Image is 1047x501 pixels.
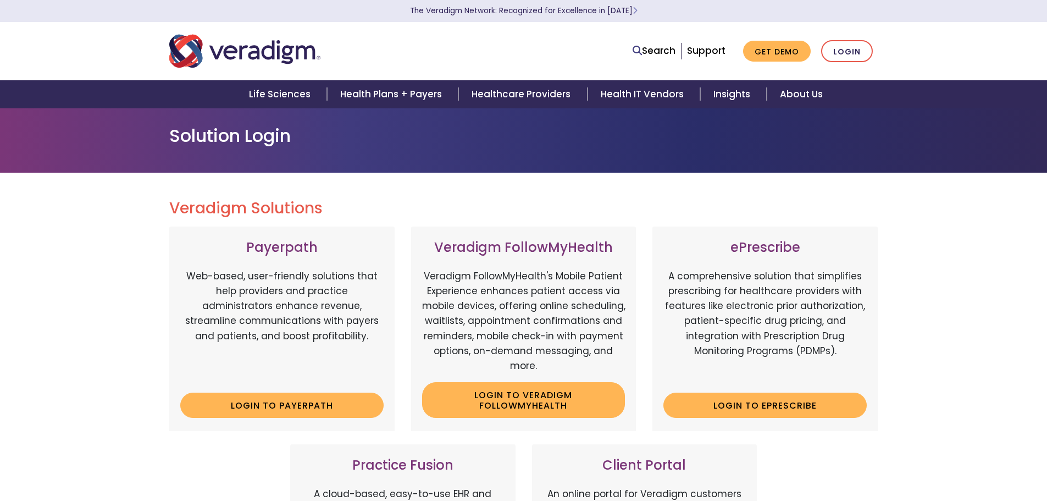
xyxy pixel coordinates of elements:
[180,240,384,256] h3: Payerpath
[410,5,638,16] a: The Veradigm Network: Recognized for Excellence in [DATE]Learn More
[700,80,767,108] a: Insights
[821,40,873,63] a: Login
[767,80,836,108] a: About Us
[422,240,625,256] h3: Veradigm FollowMyHealth
[301,458,505,474] h3: Practice Fusion
[180,393,384,418] a: Login to Payerpath
[169,125,878,146] h1: Solution Login
[588,80,700,108] a: Health IT Vendors
[169,199,878,218] h2: Veradigm Solutions
[422,382,625,418] a: Login to Veradigm FollowMyHealth
[180,269,384,384] p: Web-based, user-friendly solutions that help providers and practice administrators enhance revenu...
[633,5,638,16] span: Learn More
[663,269,867,384] p: A comprehensive solution that simplifies prescribing for healthcare providers with features like ...
[663,240,867,256] h3: ePrescribe
[687,44,725,57] a: Support
[327,80,458,108] a: Health Plans + Payers
[458,80,587,108] a: Healthcare Providers
[543,458,746,474] h3: Client Portal
[743,41,811,62] a: Get Demo
[663,393,867,418] a: Login to ePrescribe
[422,269,625,373] p: Veradigm FollowMyHealth's Mobile Patient Experience enhances patient access via mobile devices, o...
[633,43,675,58] a: Search
[236,80,327,108] a: Life Sciences
[169,33,320,69] img: Veradigm logo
